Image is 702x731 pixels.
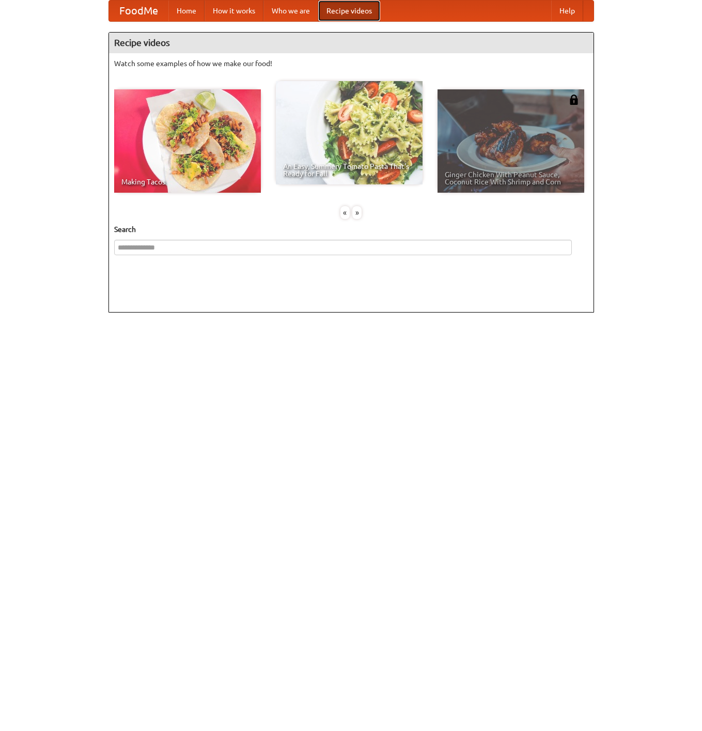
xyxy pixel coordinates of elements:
a: Who we are [263,1,318,21]
a: Home [168,1,205,21]
a: FoodMe [109,1,168,21]
span: Making Tacos [121,178,254,185]
span: An Easy, Summery Tomato Pasta That's Ready for Fall [283,163,415,177]
a: Making Tacos [114,89,261,193]
h5: Search [114,224,588,235]
p: Watch some examples of how we make our food! [114,58,588,69]
a: Help [551,1,583,21]
div: » [352,206,362,219]
img: 483408.png [569,95,579,105]
a: An Easy, Summery Tomato Pasta That's Ready for Fall [276,81,423,184]
div: « [340,206,350,219]
a: How it works [205,1,263,21]
h4: Recipe videos [109,33,594,53]
a: Recipe videos [318,1,380,21]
